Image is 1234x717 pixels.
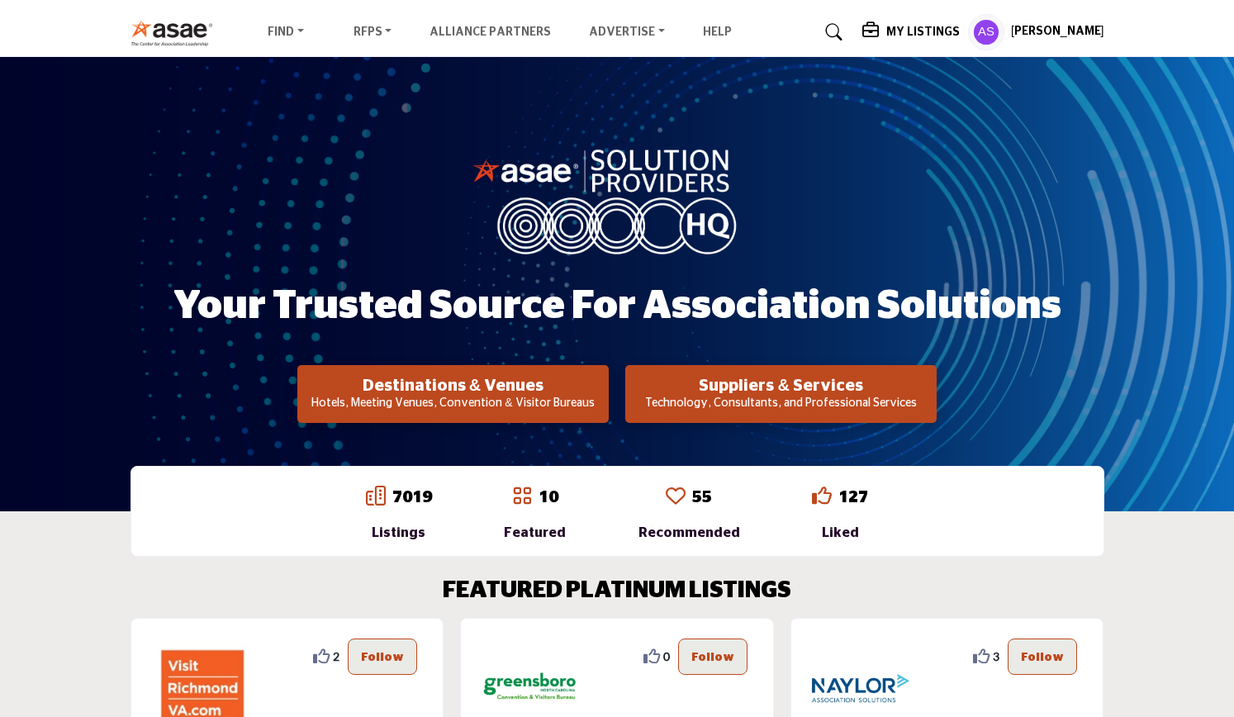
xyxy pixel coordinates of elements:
[539,489,558,506] a: 10
[703,26,732,38] a: Help
[691,648,734,666] p: Follow
[886,25,960,40] h5: My Listings
[302,376,604,396] h2: Destinations & Venues
[1008,639,1077,675] button: Follow
[666,486,686,509] a: Go to Recommended
[838,489,868,506] a: 127
[993,648,999,665] span: 3
[392,489,432,506] a: 7019
[577,21,676,44] a: Advertise
[809,19,853,45] a: Search
[504,523,566,543] div: Featured
[625,365,937,423] button: Suppliers & Services Technology, Consultants, and Professional Services
[443,577,791,605] h2: FEATURED PLATINUM LISTINGS
[812,486,832,506] i: Go to Liked
[663,648,670,665] span: 0
[630,376,932,396] h2: Suppliers & Services
[131,19,222,46] img: Site Logo
[812,523,868,543] div: Liked
[630,396,932,412] p: Technology, Consultants, and Professional Services
[256,21,316,44] a: Find
[512,486,532,509] a: Go to Featured
[472,145,762,254] img: image
[302,396,604,412] p: Hotels, Meeting Venues, Convention & Visitor Bureaus
[333,648,339,665] span: 2
[638,523,740,543] div: Recommended
[361,648,404,666] p: Follow
[342,21,404,44] a: RFPs
[1011,24,1104,40] h5: [PERSON_NAME]
[1021,648,1064,666] p: Follow
[366,523,432,543] div: Listings
[297,365,609,423] button: Destinations & Venues Hotels, Meeting Venues, Convention & Visitor Bureaus
[348,639,417,675] button: Follow
[692,489,712,506] a: 55
[430,26,551,38] a: Alliance Partners
[173,281,1061,332] h1: Your Trusted Source for Association Solutions
[968,14,1004,50] button: Show hide supplier dropdown
[678,639,748,675] button: Follow
[862,22,960,42] div: My Listings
